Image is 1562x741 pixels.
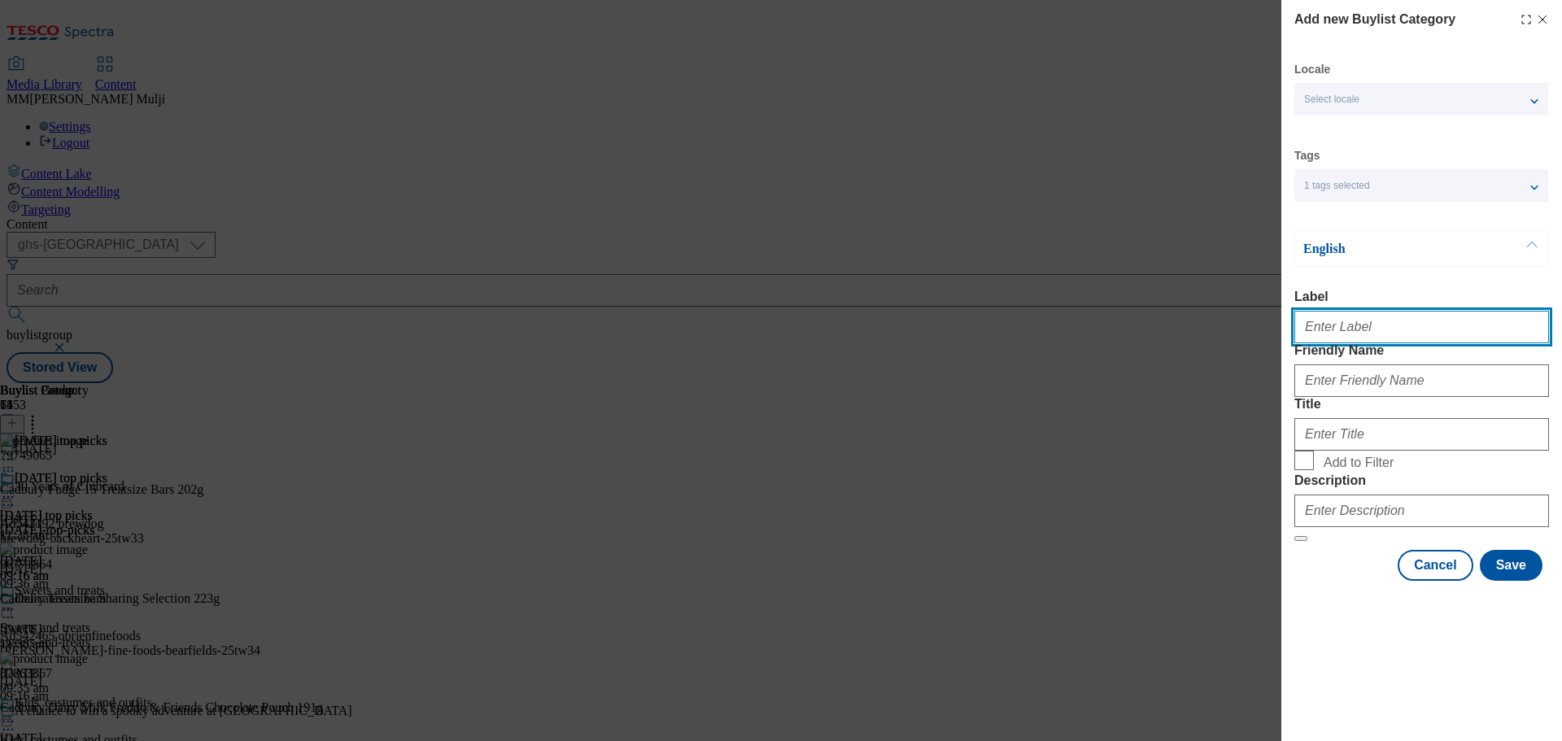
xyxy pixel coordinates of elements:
span: Add to Filter [1324,455,1394,470]
button: 1 tags selected [1294,169,1548,202]
input: Enter Label [1294,311,1549,343]
label: Description [1294,473,1549,488]
input: Enter Friendly Name [1294,364,1549,397]
input: Enter Description [1294,495,1549,527]
label: Locale [1294,65,1330,74]
button: Select locale [1294,83,1548,116]
h4: Add new Buylist Category [1294,10,1455,29]
label: Title [1294,397,1549,412]
span: Select locale [1304,94,1359,106]
label: Label [1294,290,1549,304]
label: Friendly Name [1294,343,1549,358]
span: 1 tags selected [1304,180,1370,192]
input: Enter Title [1294,418,1549,451]
button: Save [1480,550,1542,581]
button: Cancel [1398,550,1473,581]
p: English [1303,241,1474,257]
label: Tags [1294,151,1320,160]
